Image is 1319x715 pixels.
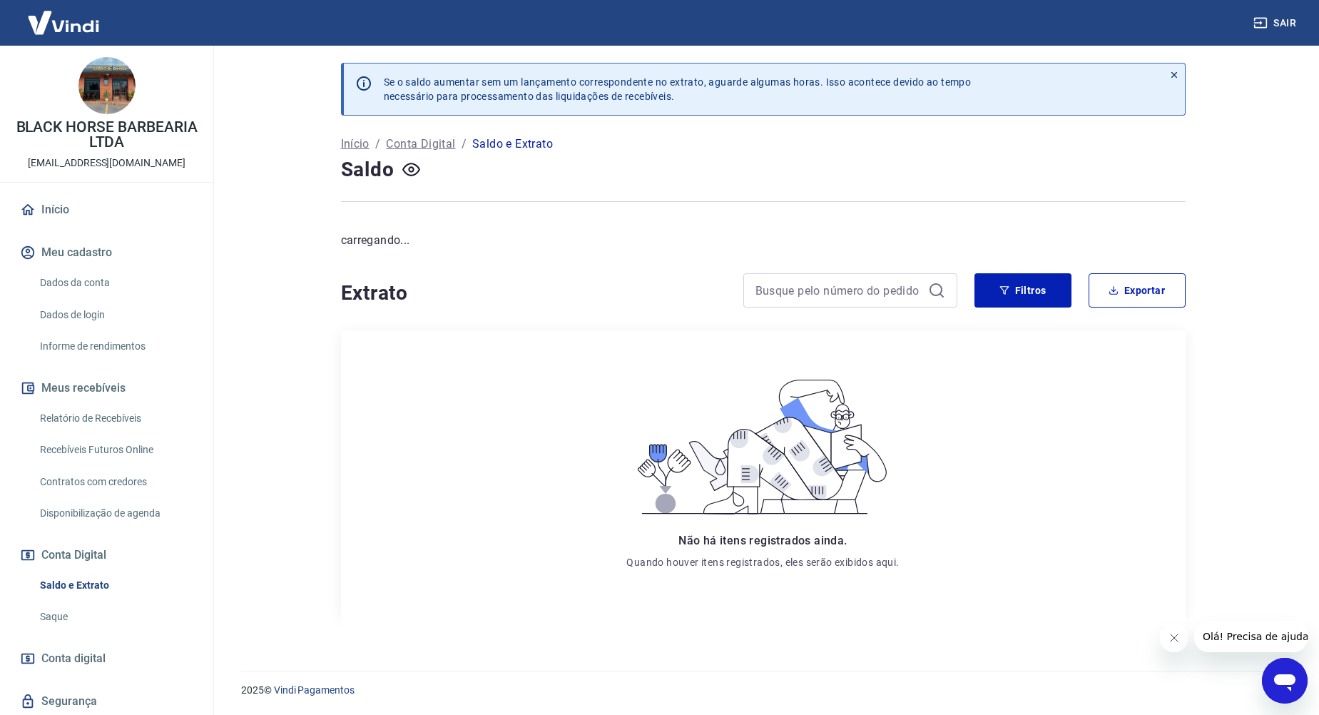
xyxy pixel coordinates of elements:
[11,120,202,150] p: BLACK HORSE BARBEARIA LTDA
[1194,621,1308,652] iframe: Mensagem da empresa
[341,232,1186,249] p: carregando...
[755,280,922,301] input: Busque pelo número do pedido
[626,555,899,569] p: Quando houver itens registrados, eles serão exibidos aqui.
[34,435,196,465] a: Recebíveis Futuros Online
[34,404,196,433] a: Relatório de Recebíveis
[386,136,455,153] a: Conta Digital
[28,156,185,171] p: [EMAIL_ADDRESS][DOMAIN_NAME]
[34,300,196,330] a: Dados de login
[34,332,196,361] a: Informe de rendimentos
[17,372,196,404] button: Meus recebíveis
[17,194,196,225] a: Início
[341,279,726,308] h4: Extrato
[17,1,110,44] img: Vindi
[472,136,553,153] p: Saldo e Extrato
[1251,10,1302,36] button: Sair
[462,136,467,153] p: /
[1089,273,1186,308] button: Exportar
[34,268,196,298] a: Dados da conta
[1262,658,1308,704] iframe: Botão para abrir a janela de mensagens
[78,57,136,114] img: 766f379b-e7fa-49f7-b092-10fba0f56132.jpeg
[341,156,394,184] h4: Saldo
[34,571,196,600] a: Saldo e Extrato
[1160,624,1188,652] iframe: Fechar mensagem
[678,534,847,547] span: Não há itens registrados ainda.
[17,643,196,674] a: Conta digital
[375,136,380,153] p: /
[34,602,196,632] a: Saque
[17,539,196,571] button: Conta Digital
[41,649,106,669] span: Conta digital
[9,10,120,21] span: Olá! Precisa de ajuda?
[274,684,355,696] a: Vindi Pagamentos
[34,467,196,497] a: Contratos com credores
[974,273,1071,308] button: Filtros
[34,499,196,528] a: Disponibilização de agenda
[17,237,196,268] button: Meu cadastro
[341,136,370,153] a: Início
[241,683,1285,698] p: 2025 ©
[384,75,972,103] p: Se o saldo aumentar sem um lançamento correspondente no extrato, aguarde algumas horas. Isso acon...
